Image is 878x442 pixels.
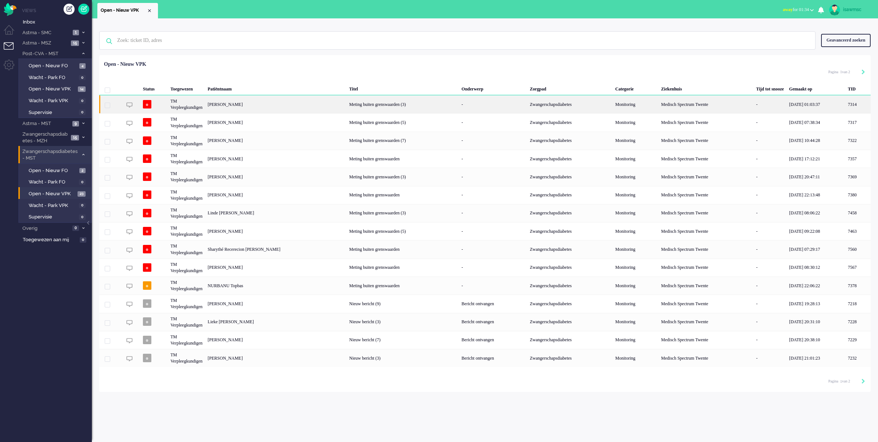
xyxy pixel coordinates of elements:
div: Medisch Spectrum Twente [659,113,754,131]
div: Creëer ticket [64,4,75,15]
span: o [143,317,151,326]
span: 0 [79,179,86,185]
a: Open - Nieuw FO 4 [21,61,91,69]
div: Tijd tot snooze [753,81,787,95]
span: 4 [79,63,86,69]
span: Zwangerschapsdiabetes - MST [21,148,78,162]
button: awayfor 01:34 [778,4,818,15]
div: - [753,186,787,204]
li: Tickets menu [4,42,20,59]
span: o [143,100,151,108]
div: - [753,331,787,349]
span: Astma - MSZ [21,40,69,47]
div: Zwangerschapsdiabetes [527,204,613,222]
div: TM Verpleegkundigen [168,222,205,240]
div: Next [861,378,865,385]
div: 7567 [99,259,871,277]
img: ic_chat_grey.svg [126,301,133,307]
div: TM Verpleegkundigen [168,313,205,331]
div: Onderwerp [459,81,527,95]
div: Zwangerschapsdiabetes [527,168,613,186]
div: Medisch Spectrum Twente [659,168,754,186]
div: - [753,150,787,168]
div: [DATE] 10:44:28 [787,132,845,150]
div: 7378 [99,277,871,295]
span: 14 [78,86,86,92]
div: - [753,349,787,367]
div: Monitoring [613,222,659,240]
div: 7322 [99,132,871,150]
div: [PERSON_NAME] [205,222,346,240]
li: Views [22,7,92,14]
div: Medisch Spectrum Twente [659,95,754,113]
span: Overig [21,225,70,232]
div: Zwangerschapsdiabetes [527,222,613,240]
img: avatar [829,4,840,15]
span: 0 [79,203,86,208]
span: o [143,227,151,235]
div: Zwangerschapsdiabetes [527,186,613,204]
div: [PERSON_NAME] [205,150,346,168]
div: Medisch Spectrum Twente [659,277,754,295]
span: o [143,118,151,126]
img: ic_chat_grey.svg [126,356,133,362]
div: Medisch Spectrum Twente [659,313,754,331]
img: ic_chat_grey.svg [126,138,133,145]
div: TM Verpleegkundigen [168,186,205,204]
div: 7322 [845,132,871,150]
span: 15 [71,135,79,140]
span: Open - Nieuw VPK [101,7,147,14]
div: Lieke [PERSON_NAME] [205,313,346,331]
div: TM Verpleegkundigen [168,295,205,313]
div: Medisch Spectrum Twente [659,132,754,150]
span: 23 [78,191,86,197]
div: - [459,150,527,168]
div: Pagination [828,375,865,386]
span: o [143,281,151,290]
span: o [143,154,151,163]
img: ic_chat_grey.svg [126,193,133,199]
span: for 01:34 [783,7,809,12]
div: TM Verpleegkundigen [168,240,205,258]
div: 7560 [845,240,871,258]
a: Supervisie 0 [21,213,91,221]
div: 7458 [845,204,871,222]
div: [DATE] 08:06:22 [787,204,845,222]
div: Monitoring [613,259,659,277]
div: 7232 [845,349,871,367]
div: - [459,95,527,113]
div: TM Verpleegkundigen [168,113,205,131]
div: - [459,204,527,222]
div: Meting buiten grenswaarden (3) [347,168,459,186]
div: TM Verpleegkundigen [168,168,205,186]
div: 7218 [845,295,871,313]
span: o [143,190,151,199]
div: Titel [347,81,459,95]
div: Monitoring [613,95,659,113]
span: Supervisie [29,214,77,221]
div: Meting buiten grenswaarden (3) [347,204,459,222]
div: - [459,132,527,150]
div: - [753,222,787,240]
div: TM Verpleegkundigen [168,204,205,222]
span: Supervisie [29,109,77,116]
span: o [143,136,151,145]
span: o [143,336,151,344]
div: Zwangerschapsdiabetes [527,313,613,331]
img: ic_chat_grey.svg [126,156,133,163]
div: Meting buiten grenswaarden [347,259,459,277]
div: TM Verpleegkundigen [168,277,205,295]
div: TM Verpleegkundigen [168,95,205,113]
div: Meting buiten grenswaarden [347,150,459,168]
div: [DATE] 20:31:10 [787,313,845,331]
div: Zwangerschapsdiabetes [527,349,613,367]
a: Wacht - Park VPK 0 [21,201,91,209]
span: o [143,299,151,308]
div: Monitoring [613,313,659,331]
div: - [753,132,787,150]
div: TM Verpleegkundigen [168,331,205,349]
img: ic-search-icon.svg [100,32,119,51]
div: Zwangerschapsdiabetes [527,295,613,313]
div: 7567 [845,259,871,277]
span: Wacht - Park FO [29,179,77,186]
